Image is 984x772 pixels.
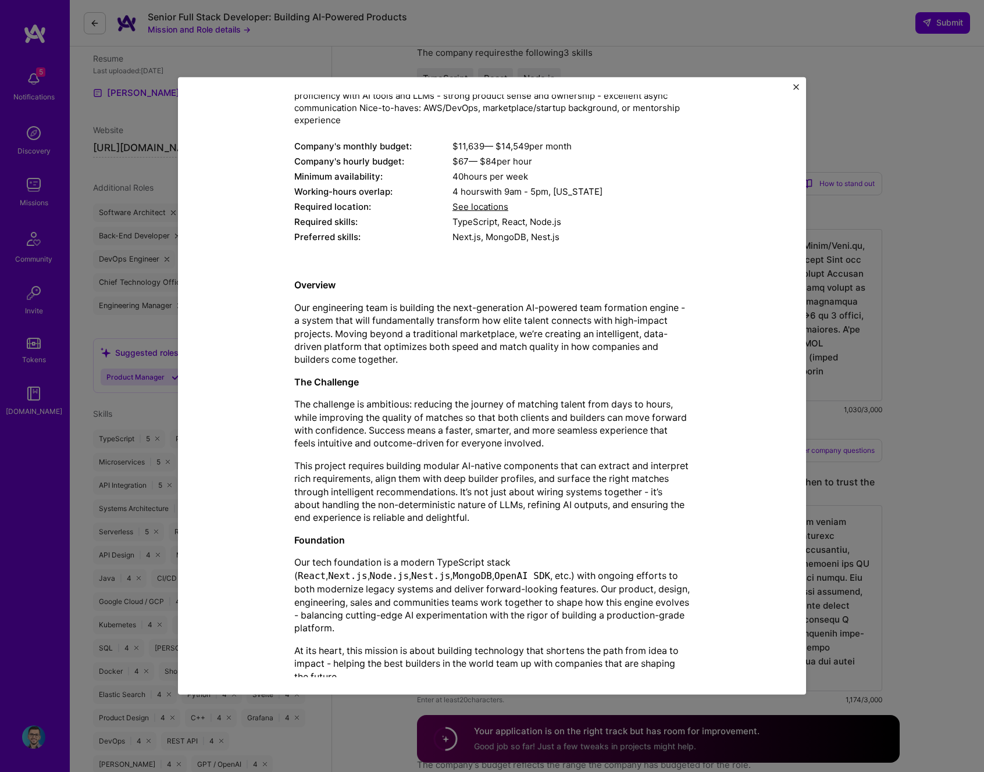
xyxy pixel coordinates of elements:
span: See locations [452,201,508,212]
div: Required skills: [294,216,452,228]
code: Nest.js [411,570,450,581]
p: At its heart, this mission is about building technology that shortens the path from idea to impac... [294,644,690,683]
code: MongoDB [452,570,491,581]
strong: Foundation [294,534,345,546]
p: Our engineering team is building the next-generation AI-powered team formation engine - a system ... [294,301,690,366]
div: $ 67 — $ 84 per hour [452,155,690,167]
code: Next.js [328,570,367,581]
div: Working-hours overlap: [294,185,452,198]
div: $ 11,639 — $ 14,549 per month [452,140,690,152]
div: Company's monthly budget: [294,140,452,152]
button: Close [793,84,799,96]
p: The challenge is ambitious: reducing the journey of matching talent from days to hours, while imp... [294,398,690,450]
p: This project requires building modular AI-native components that can extract and interpret rich r... [294,459,690,524]
div: 40 hours per week [452,170,690,183]
div: TypeScript, React, Node.js [452,216,690,228]
div: Company's hourly budget: [294,155,452,167]
div: Required location: [294,201,452,213]
code: OpenAI SDK [494,570,550,581]
code: React [298,570,326,581]
div: Preferred skills: [294,231,452,243]
span: 9am - 5pm , [502,186,553,197]
p: Our tech foundation is a modern TypeScript stack ( , , , , , , etc.) with ongoing efforts to both... [294,556,690,634]
div: Next.js, MongoDB, Nest.js [452,231,690,243]
code: Node.js [370,570,409,581]
strong: Overview [294,279,336,291]
strong: The Challenge [294,376,359,388]
div: 4 hours with [US_STATE] [452,185,690,198]
div: Minimum availability: [294,170,452,183]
